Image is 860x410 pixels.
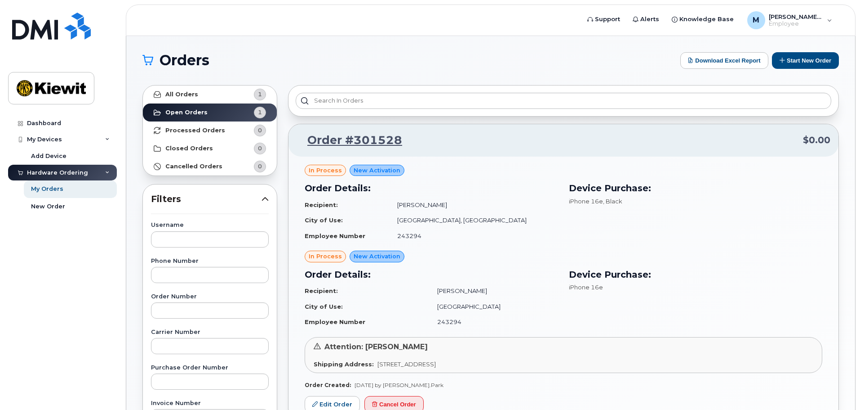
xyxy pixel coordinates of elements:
[258,144,262,153] span: 0
[258,90,262,99] span: 1
[305,303,343,310] strong: City of Use:
[151,258,269,264] label: Phone Number
[314,360,374,368] strong: Shipping Address:
[389,197,558,213] td: [PERSON_NAME]
[305,287,338,294] strong: Recipient:
[429,299,558,315] td: [GEOGRAPHIC_DATA]
[305,201,338,208] strong: Recipient:
[821,371,853,403] iframe: Messenger Launcher
[429,283,558,299] td: [PERSON_NAME]
[305,382,351,388] strong: Order Created:
[309,166,342,175] span: in process
[389,228,558,244] td: 243294
[772,52,839,69] button: Start New Order
[143,122,277,140] a: Processed Orders0
[305,318,365,325] strong: Employee Number
[603,198,622,205] span: , Black
[151,365,269,371] label: Purchase Order Number
[258,162,262,171] span: 0
[569,198,603,205] span: iPhone 16e
[354,166,400,175] span: New Activation
[143,140,277,158] a: Closed Orders0
[389,212,558,228] td: [GEOGRAPHIC_DATA], [GEOGRAPHIC_DATA]
[569,181,822,195] h3: Device Purchase:
[309,252,342,261] span: in process
[151,222,269,228] label: Username
[429,314,558,330] td: 243294
[143,104,277,122] a: Open Orders1
[151,329,269,335] label: Carrier Number
[296,93,831,109] input: Search in orders
[165,163,222,170] strong: Cancelled Orders
[165,145,213,152] strong: Closed Orders
[151,294,269,300] label: Order Number
[165,127,225,134] strong: Processed Orders
[143,86,277,104] a: All Orders1
[160,54,209,67] span: Orders
[305,181,558,195] h3: Order Details:
[377,360,436,368] span: [STREET_ADDRESS]
[165,91,198,98] strong: All Orders
[143,158,277,176] a: Cancelled Orders0
[569,268,822,281] h3: Device Purchase:
[297,132,402,149] a: Order #301528
[151,193,262,206] span: Filters
[803,134,830,147] span: $0.00
[305,232,365,239] strong: Employee Number
[258,126,262,135] span: 0
[258,108,262,117] span: 1
[305,268,558,281] h3: Order Details:
[151,401,269,406] label: Invoice Number
[305,216,343,224] strong: City of Use:
[569,284,603,291] span: iPhone 16e
[324,342,428,351] span: Attention: [PERSON_NAME]
[354,252,400,261] span: New Activation
[680,52,768,69] button: Download Excel Report
[165,109,208,116] strong: Open Orders
[355,382,443,388] span: [DATE] by [PERSON_NAME].Park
